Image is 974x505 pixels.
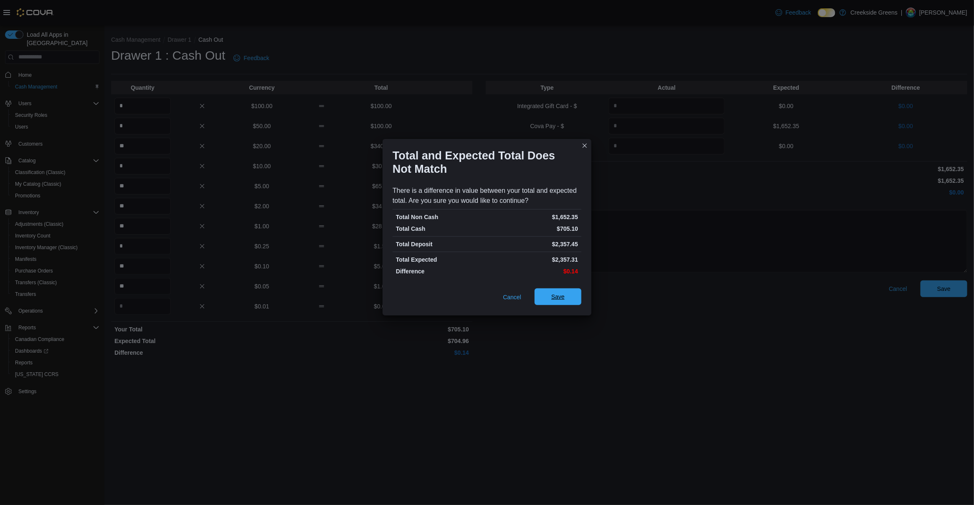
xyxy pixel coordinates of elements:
[489,225,578,233] p: $705.10
[489,240,578,248] p: $2,357.45
[396,267,485,275] p: Difference
[500,289,525,306] button: Cancel
[393,186,581,206] div: There is a difference in value between your total and expected total. Are you sure you would like...
[535,288,581,305] button: Save
[503,293,521,301] span: Cancel
[393,149,575,176] h1: Total and Expected Total Does Not Match
[489,255,578,264] p: $2,357.31
[489,267,578,275] p: $0.14
[580,141,590,151] button: Closes this modal window
[396,240,485,248] p: Total Deposit
[489,213,578,221] p: $1,652.35
[396,225,485,233] p: Total Cash
[551,293,565,301] span: Save
[396,255,485,264] p: Total Expected
[396,213,485,221] p: Total Non Cash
